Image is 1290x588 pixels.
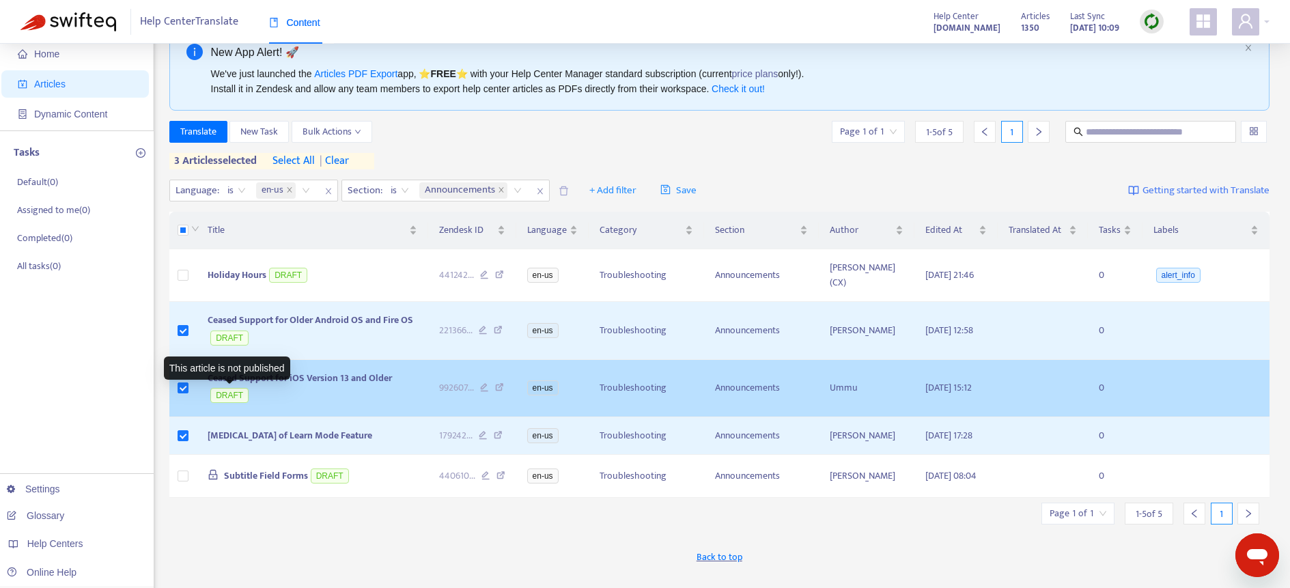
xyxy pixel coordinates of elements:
span: appstore [1195,13,1211,29]
p: Assigned to me ( 0 ) [17,203,90,217]
span: Title [208,223,406,238]
span: Help Centers [27,538,83,549]
a: Articles PDF Export [314,68,397,79]
span: en-us [256,182,296,199]
span: Bulk Actions [303,124,361,139]
span: Holiday Hours [208,267,266,283]
span: [DATE] 12:58 [925,322,973,338]
td: Ummu [819,360,914,418]
span: en-us [527,323,559,338]
td: Troubleshooting [589,455,704,498]
iframe: Button to launch messaging window, conversation in progress [1235,533,1279,577]
td: Troubleshooting [589,302,704,360]
span: New Task [240,124,278,139]
span: Category [600,223,682,238]
span: account-book [18,79,27,89]
span: [DATE] 17:28 [925,428,972,443]
td: Announcements [704,302,819,360]
span: Ceased Support for Older Android OS and Fire OS [208,312,413,328]
span: Author [830,223,893,238]
span: Tasks [1099,223,1121,238]
img: sync.dc5367851b00ba804db3.png [1143,13,1160,30]
span: delete [559,186,569,196]
button: New Task [229,121,289,143]
th: Labels [1142,212,1270,249]
div: We've just launched the app, ⭐ ⭐️ with your Help Center Manager standard subscription (current on... [211,66,1239,96]
span: [MEDICAL_DATA] of Learn Mode Feature [208,428,372,443]
span: 1 - 5 of 5 [1136,507,1162,521]
span: DRAFT [210,388,249,403]
th: Language [516,212,589,249]
span: save [660,184,671,195]
span: Announcements [425,182,495,199]
span: DRAFT [210,331,249,346]
span: user [1237,13,1254,29]
td: 0 [1088,302,1142,360]
th: Tasks [1088,212,1142,249]
span: Getting started with Translate [1142,183,1270,199]
span: container [18,109,27,119]
span: close [498,186,505,195]
a: Check it out! [712,83,765,94]
span: is [227,180,246,201]
span: left [980,127,990,137]
button: saveSave [650,180,707,201]
span: down [354,128,361,135]
td: Announcements [704,360,819,418]
span: Last Sync [1070,9,1105,24]
span: Section : [342,180,384,201]
span: Save [660,182,697,199]
a: Glossary [7,510,64,521]
div: This article is not published [164,356,290,380]
a: Getting started with Translate [1128,180,1270,201]
a: price plans [732,68,779,79]
div: New App Alert! 🚀 [211,44,1239,61]
span: home [18,49,27,59]
td: 0 [1088,249,1142,302]
span: Help Center [934,9,979,24]
td: [PERSON_NAME] [819,417,914,455]
p: Completed ( 0 ) [17,231,72,245]
a: Online Help [7,567,76,578]
img: image-link [1128,185,1139,196]
span: book [269,18,279,27]
span: lock [208,469,219,480]
a: Settings [7,484,60,494]
th: Edited At [914,212,998,249]
td: 0 [1088,455,1142,498]
span: close [1244,44,1252,52]
strong: 1350 [1021,20,1039,36]
span: | [320,152,322,170]
span: Dynamic Content [34,109,107,120]
span: Back to top [697,550,742,564]
div: 1 [1001,121,1023,143]
button: Translate [169,121,227,143]
span: search [1074,127,1083,137]
div: 1 [1211,503,1233,524]
td: 0 [1088,417,1142,455]
b: FREE [430,68,455,79]
span: close [320,183,337,199]
th: Author [819,212,914,249]
td: [PERSON_NAME] [819,302,914,360]
span: Language : [170,180,221,201]
td: Announcements [704,455,819,498]
span: Articles [1021,9,1050,24]
span: en-us [527,380,559,395]
span: Home [34,48,59,59]
th: Title [197,212,428,249]
span: left [1190,509,1199,518]
span: select all [272,153,315,169]
strong: [DATE] 10:09 [1070,20,1119,36]
td: 0 [1088,360,1142,418]
span: Articles [34,79,66,89]
th: Translated At [998,212,1088,249]
button: Bulk Actionsdown [292,121,372,143]
span: Language [527,223,567,238]
td: Troubleshooting [589,360,704,418]
td: Troubleshooting [589,249,704,302]
span: 440610 ... [439,468,475,484]
span: is [391,180,409,201]
p: Default ( 0 ) [17,175,58,189]
span: alert_info [1156,268,1201,283]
